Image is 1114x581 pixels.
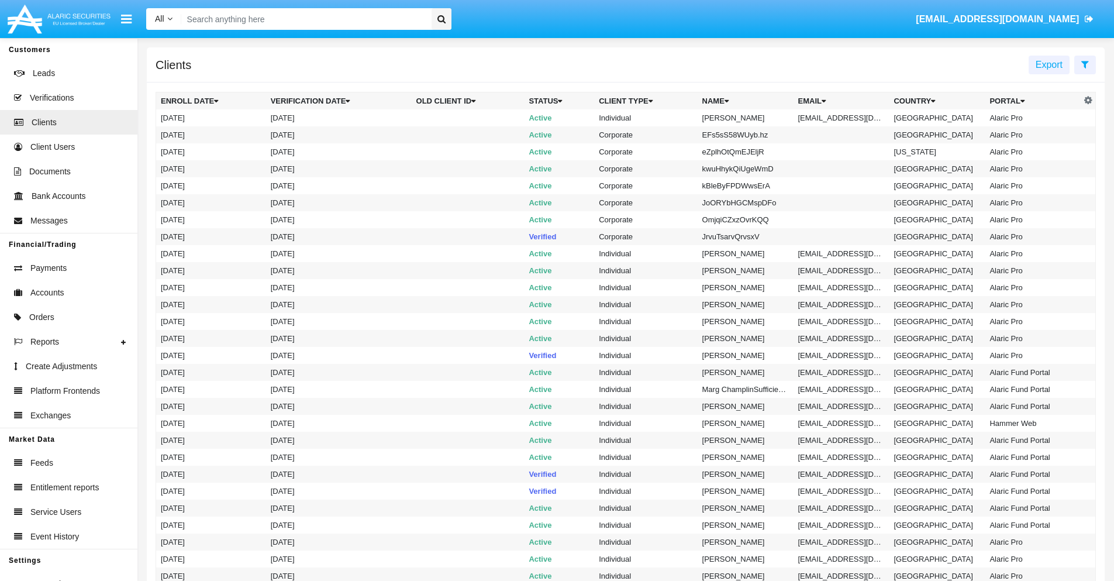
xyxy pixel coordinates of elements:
td: [GEOGRAPHIC_DATA] [889,160,985,177]
td: [EMAIL_ADDRESS][DOMAIN_NAME] [794,109,889,126]
td: [DATE] [156,279,266,296]
span: Payments [30,262,67,274]
td: [DATE] [156,381,266,398]
td: [DATE] [156,432,266,449]
td: [PERSON_NAME] [698,449,794,466]
td: Active [524,279,594,296]
td: Active [524,330,594,347]
td: Individual [594,500,697,517]
td: Alaric Pro [985,279,1081,296]
td: Individual [594,296,697,313]
td: [GEOGRAPHIC_DATA] [889,364,985,381]
td: Active [524,143,594,160]
span: Accounts [30,287,64,299]
span: Service Users [30,506,81,518]
td: Individual [594,245,697,262]
span: Bank Accounts [32,190,86,202]
td: Alaric Fund Portal [985,500,1081,517]
td: Alaric Pro [985,126,1081,143]
td: [EMAIL_ADDRESS][DOMAIN_NAME] [794,432,889,449]
td: [DATE] [266,551,412,568]
td: [DATE] [156,126,266,143]
td: [DATE] [266,398,412,415]
td: [GEOGRAPHIC_DATA] [889,262,985,279]
td: [GEOGRAPHIC_DATA] [889,109,985,126]
input: Search [181,8,427,30]
td: Alaric Fund Portal [985,432,1081,449]
td: Corporate [594,228,697,245]
td: Individual [594,534,697,551]
td: Alaric Fund Portal [985,449,1081,466]
a: [EMAIL_ADDRESS][DOMAIN_NAME] [910,3,1099,36]
td: [DATE] [156,262,266,279]
td: [DATE] [266,415,412,432]
span: Create Adjustments [26,360,97,373]
td: [EMAIL_ADDRESS][DOMAIN_NAME] [794,330,889,347]
td: Alaric Pro [985,177,1081,194]
td: Individual [594,313,697,330]
td: [DATE] [266,228,412,245]
td: [DATE] [156,398,266,415]
td: Individual [594,109,697,126]
td: Hammer Web [985,415,1081,432]
td: [PERSON_NAME] [698,330,794,347]
td: [DATE] [266,517,412,534]
img: Logo image [6,2,112,36]
td: Alaric Pro [985,245,1081,262]
span: All [155,14,164,23]
td: Verified [524,466,594,483]
td: Alaric Pro [985,347,1081,364]
th: Portal [985,92,1081,110]
td: [EMAIL_ADDRESS][DOMAIN_NAME] [794,313,889,330]
button: Export [1029,56,1070,74]
td: [DATE] [266,194,412,211]
td: Individual [594,262,697,279]
td: [DATE] [266,347,412,364]
td: Alaric Fund Portal [985,364,1081,381]
td: [EMAIL_ADDRESS][DOMAIN_NAME] [794,534,889,551]
td: [DATE] [156,500,266,517]
td: [PERSON_NAME] [698,415,794,432]
td: Active [524,364,594,381]
td: [GEOGRAPHIC_DATA] [889,228,985,245]
td: [US_STATE] [889,143,985,160]
th: Old Client Id [412,92,525,110]
td: [EMAIL_ADDRESS][DOMAIN_NAME] [794,296,889,313]
td: JoORYbHGCMspDFo [698,194,794,211]
td: Alaric Pro [985,330,1081,347]
td: [DATE] [266,483,412,500]
td: [PERSON_NAME] [698,483,794,500]
td: [DATE] [266,262,412,279]
td: [DATE] [156,109,266,126]
span: [EMAIL_ADDRESS][DOMAIN_NAME] [916,14,1079,24]
td: [DATE] [266,330,412,347]
th: Client Type [594,92,697,110]
td: Individual [594,381,697,398]
th: Country [889,92,985,110]
td: Corporate [594,126,697,143]
td: [GEOGRAPHIC_DATA] [889,313,985,330]
td: Verified [524,228,594,245]
span: Leads [33,67,55,80]
span: Orders [29,311,54,324]
span: Feeds [30,457,53,469]
td: [DATE] [266,211,412,228]
td: Active [524,381,594,398]
td: Marg ChamplinSufficientFunds [698,381,794,398]
td: [DATE] [266,279,412,296]
td: [DATE] [156,364,266,381]
td: Active [524,211,594,228]
td: [DATE] [266,109,412,126]
td: [DATE] [266,126,412,143]
a: All [146,13,181,25]
td: Active [524,313,594,330]
td: Individual [594,551,697,568]
td: Active [524,194,594,211]
td: [DATE] [156,177,266,194]
td: Alaric Pro [985,160,1081,177]
td: Alaric Pro [985,313,1081,330]
td: [DATE] [266,364,412,381]
td: Active [524,449,594,466]
td: [GEOGRAPHIC_DATA] [889,279,985,296]
td: Individual [594,517,697,534]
